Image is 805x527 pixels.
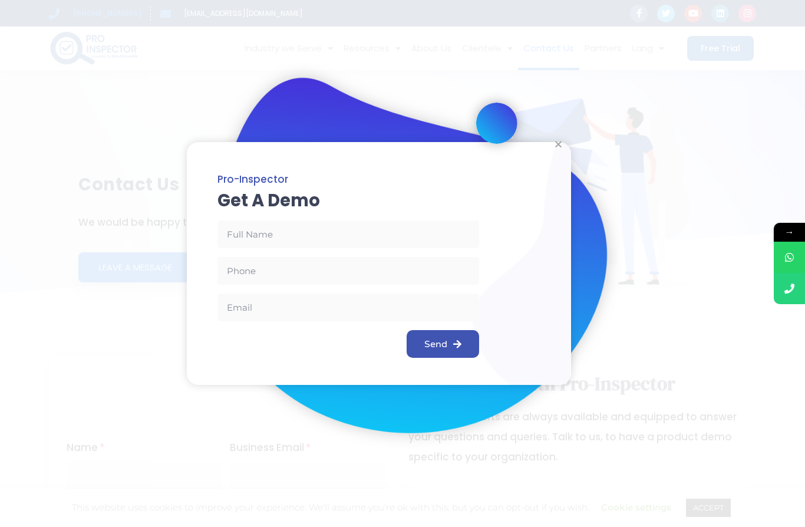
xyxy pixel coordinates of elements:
a: Close [554,140,563,149]
img: small_c_popup.png [476,103,517,144]
span: Send [424,340,447,349]
input: Only numbers and phone characters (#, -, *, etc) are accepted. [217,257,479,285]
span: → [774,223,805,242]
form: New Form [217,220,479,367]
input: Email [217,294,479,321]
input: Full Name [217,220,479,248]
h3: Pro-Inspector [217,169,479,189]
h2: Get a Demo [217,193,479,209]
button: Send [407,330,479,358]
